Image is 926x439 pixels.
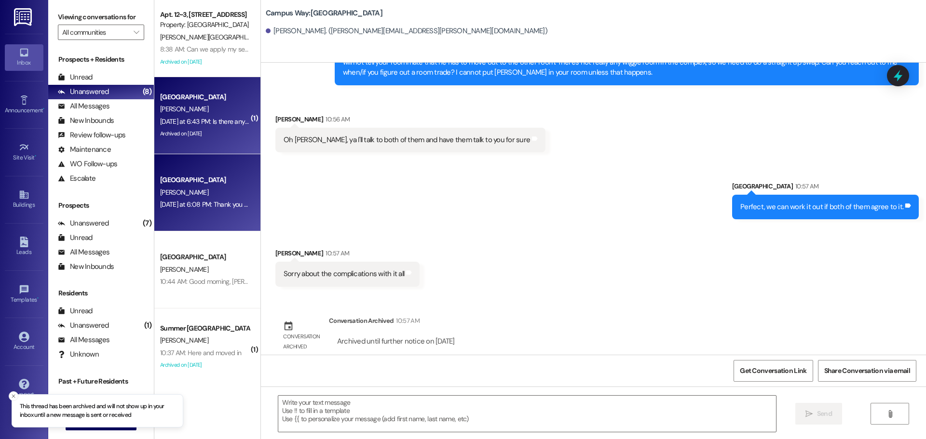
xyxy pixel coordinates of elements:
div: All Messages [58,247,109,257]
div: [GEOGRAPHIC_DATA] [160,92,249,102]
div: 10:57 AM [323,248,349,258]
button: Close toast [9,391,18,401]
i:  [134,28,139,36]
label: Viewing conversations for [58,10,144,25]
span: [PERSON_NAME] [160,265,208,274]
span: [PERSON_NAME] [160,336,208,345]
input: All communities [62,25,129,40]
div: 10:56 AM [323,114,350,124]
div: Unread [58,306,93,316]
div: Unanswered [58,87,109,97]
div: Archived on [DATE] [159,128,250,140]
div: Sorry about the complications with it all [284,269,404,279]
div: Unread [58,233,93,243]
button: Send [795,403,842,425]
div: [DATE] at 6:08 PM: Thank you so much, if neither are willing to move, what would be the next step... [160,200,645,209]
button: Get Conversation Link [734,360,813,382]
div: Escalate [58,173,95,184]
div: (8) [140,84,154,99]
i:  [886,410,894,418]
div: Property: [GEOGRAPHIC_DATA] [160,20,249,30]
div: [GEOGRAPHIC_DATA] [732,181,919,195]
a: Buildings [5,186,43,213]
div: All Messages [58,335,109,345]
div: Unanswered [58,218,109,228]
div: (1) [142,318,154,333]
span: • [37,295,39,302]
div: Past + Future Residents [48,376,154,386]
span: [PERSON_NAME][GEOGRAPHIC_DATA] [160,33,270,41]
i:  [805,410,813,418]
div: Prospects [48,200,154,211]
div: Archived on [DATE] [159,359,250,371]
img: ResiDesk Logo [14,8,34,26]
span: Get Conversation Link [740,366,806,376]
span: • [43,106,44,112]
div: [PERSON_NAME] [275,114,545,128]
div: Archived until further notice on [DATE] [336,336,456,346]
a: Account [5,329,43,355]
span: Share Conversation via email [824,366,910,376]
div: Conversation Archived [329,316,394,326]
div: 10:44 AM: Good morning, [PERSON_NAME]. Yes, your parking permit is active. I will send you a gene... [160,277,613,286]
div: I'm sorry, but it's kind of late for that. The only way I can do it at this point is if you talk ... [343,47,903,78]
b: Campus Way: [GEOGRAPHIC_DATA] [266,8,382,18]
div: Unread [58,72,93,82]
a: Site Visit • [5,139,43,165]
a: Leads [5,234,43,260]
div: Residents [48,288,154,298]
div: New Inbounds [58,262,114,272]
div: Review follow-ups [58,130,125,140]
a: Templates • [5,281,43,307]
div: [GEOGRAPHIC_DATA] [160,252,249,262]
div: Perfect, we can work it out if both of them agree to it. [740,202,903,212]
div: 10:57 AM [793,181,819,191]
div: Archived on [DATE] [159,56,250,68]
div: Summer [GEOGRAPHIC_DATA] [160,323,249,333]
div: Conversation archived [283,332,321,352]
div: WO Follow-ups [58,159,117,169]
p: This thread has been archived and will not show up in your inbox until a new message is sent or r... [20,402,175,419]
div: 10:57 AM [394,316,420,326]
div: New Inbounds [58,116,114,126]
div: 8:38 AM: Can we apply my security deposit to pay for the transfer fee? [160,45,360,53]
div: [GEOGRAPHIC_DATA] [160,175,249,185]
div: (7) [140,216,154,231]
div: Prospects + Residents [48,54,154,65]
div: All Messages [58,101,109,111]
div: Maintenance [58,145,111,155]
div: [PERSON_NAME] [275,248,420,262]
a: Support [5,376,43,402]
span: • [35,153,36,160]
div: 10:37 AM: Here and moved in [160,348,241,357]
div: Oh [PERSON_NAME], ya I'll talk to both of them and have them talk to you for sure [284,135,530,145]
div: [DATE] at 6:43 PM: Is there any way to fix this before [DATE], because instead of [PERSON_NAME] m... [160,117,691,126]
div: Unknown [58,349,99,359]
div: [PERSON_NAME]. ([PERSON_NAME][EMAIL_ADDRESS][PERSON_NAME][DOMAIN_NAME]) [266,26,547,36]
div: Unanswered [58,320,109,331]
span: [PERSON_NAME] [160,188,208,197]
div: Apt. 12~3, [STREET_ADDRESS] [160,10,249,20]
a: Inbox [5,44,43,70]
button: Share Conversation via email [818,360,916,382]
span: [PERSON_NAME] [160,105,208,113]
span: Send [817,409,832,419]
